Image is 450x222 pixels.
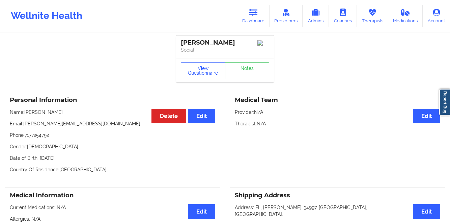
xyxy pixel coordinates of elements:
[413,204,440,219] button: Edit
[181,62,225,79] button: View Questionnaire
[10,143,215,150] p: Gender: [DEMOGRAPHIC_DATA]
[181,47,269,53] p: Social
[10,166,215,173] p: Country Of Residence: [GEOGRAPHIC_DATA]
[329,5,357,27] a: Coaches
[10,96,215,104] h3: Personal Information
[10,132,215,139] p: Phone: 7177254792
[188,204,215,219] button: Edit
[423,5,450,27] a: Account
[235,109,440,116] p: Provider: N/A
[10,120,215,127] p: Email: [PERSON_NAME][EMAIL_ADDRESS][DOMAIN_NAME]
[10,109,215,116] p: Name: [PERSON_NAME]
[357,5,388,27] a: Therapists
[270,5,303,27] a: Prescribers
[413,109,440,123] button: Edit
[188,109,215,123] button: Edit
[303,5,329,27] a: Admins
[10,192,215,199] h3: Medical Information
[235,120,440,127] p: Therapist: N/A
[10,155,215,162] p: Date of Birth: [DATE]
[181,39,269,47] div: [PERSON_NAME]
[237,5,270,27] a: Dashboard
[235,204,440,218] p: Address: FL, [PERSON_NAME], 34997, [GEOGRAPHIC_DATA], [GEOGRAPHIC_DATA].
[388,5,423,27] a: Medications
[10,204,215,211] p: Current Medications: N/A
[225,62,270,79] a: Notes
[235,96,440,104] h3: Medical Team
[439,89,450,116] a: Report Bug
[257,40,269,46] img: Image%2Fplaceholer-image.png
[235,192,440,199] h3: Shipping Address
[151,109,186,123] button: Delete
